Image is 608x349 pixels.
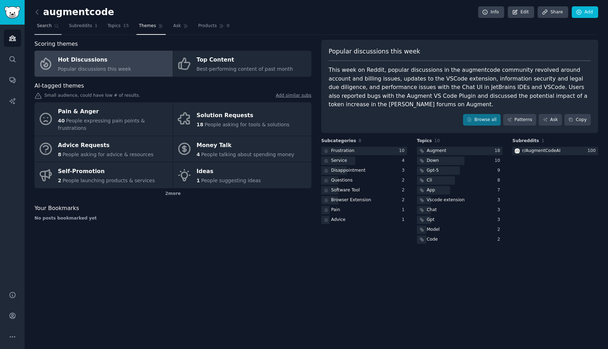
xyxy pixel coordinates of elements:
div: Advice Requests [58,140,154,151]
a: Patterns [503,114,536,126]
span: 40 [58,118,65,123]
div: Down [427,158,439,164]
span: 8 [359,138,361,143]
div: Ideas [197,166,261,177]
div: No posts bookmarked yet [34,215,311,222]
div: Model [427,227,440,233]
a: Themes [137,20,166,35]
a: Ask [539,114,562,126]
span: AI-tagged themes [34,82,84,90]
div: Disappointment [331,167,366,174]
span: Themes [139,23,156,29]
a: Gpt-59 [417,166,503,175]
span: Popular discussions this week [58,66,131,72]
span: People suggesting ideas [201,178,261,183]
span: 1 [541,138,544,143]
a: Down10 [417,157,503,165]
span: People launching products & services [63,178,155,183]
a: Subreddits1 [66,20,100,35]
span: 10 [434,138,440,143]
span: Topics [417,138,432,144]
div: 3 [402,167,407,174]
a: Cli8 [417,176,503,185]
div: Frustration [331,148,354,154]
div: 4 [402,158,407,164]
a: Browse all [463,114,501,126]
span: Subreddits [512,138,539,144]
div: App [427,187,435,193]
a: Add similar subs [276,93,311,100]
span: Products [198,23,217,29]
a: Gpt3 [417,216,503,224]
div: 2 [498,227,503,233]
a: Hot DiscussionsPopular discussions this week [34,51,173,77]
div: Self-Promotion [58,166,155,177]
div: r/ AugmentCodeAI [522,148,560,154]
div: 3 [498,197,503,203]
div: Vscode extension [427,197,465,203]
div: 3 [498,207,503,213]
div: Service [331,158,347,164]
div: Solution Requests [197,110,290,121]
a: AugmentCodeAIr/AugmentCodeAI100 [512,147,598,156]
div: Cli [427,177,432,184]
div: 10 [399,148,407,154]
div: 2 more [34,188,311,199]
a: Vscode extension3 [417,196,503,205]
span: Subreddits [69,23,92,29]
a: Advice1 [321,216,407,224]
div: Money Talk [197,140,294,151]
div: 2 [402,187,407,193]
span: 2 [58,178,62,183]
span: Best-performing content of past month [197,66,293,72]
a: Topics15 [105,20,131,35]
div: Top Content [197,55,293,66]
div: Augment [427,148,446,154]
span: Subcategories [321,138,356,144]
a: Browser Extension2 [321,196,407,205]
span: 18 [197,122,203,127]
div: This week on Reddit, popular discussions in the augmentcode community revolved around account and... [329,66,591,109]
div: 2 [402,177,407,184]
a: Model2 [417,226,503,234]
span: Popular discussions this week [329,47,420,56]
div: Chat [427,207,437,213]
div: 2 [402,197,407,203]
span: People talking about spending money [201,152,294,157]
a: Edit [508,6,534,18]
div: 1 [402,217,407,223]
span: Your Bookmarks [34,204,79,213]
span: People expressing pain points & frustrations [58,118,145,131]
a: Money Talk4People talking about spending money [173,136,311,162]
span: 4 [197,152,200,157]
a: Add [572,6,598,18]
a: App7 [417,186,503,195]
span: People asking for advice & resources [63,152,153,157]
div: 10 [495,158,503,164]
a: Pain & Anger40People expressing pain points & frustrations [34,102,173,136]
a: Disappointment3 [321,166,407,175]
span: Search [37,23,52,29]
button: Copy [564,114,591,126]
div: Code [427,236,438,243]
span: Ask [173,23,181,29]
div: 3 [498,217,503,223]
a: Ideas1People suggesting ideas [173,162,311,188]
div: Advice [331,217,346,223]
div: Software Tool [331,187,360,193]
span: People asking for tools & solutions [204,122,289,127]
div: 100 [588,148,598,154]
div: Pain & Anger [58,106,169,118]
div: 9 [498,167,503,174]
div: Gpt-5 [427,167,439,174]
a: Augment18 [417,147,503,156]
img: AugmentCodeAI [515,148,520,153]
div: Pain [331,207,340,213]
a: Frustration10 [321,147,407,156]
span: Topics [107,23,120,29]
a: Share [538,6,568,18]
span: 8 [58,152,62,157]
a: Self-Promotion2People launching products & services [34,162,173,188]
a: Info [478,6,504,18]
div: 2 [498,236,503,243]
